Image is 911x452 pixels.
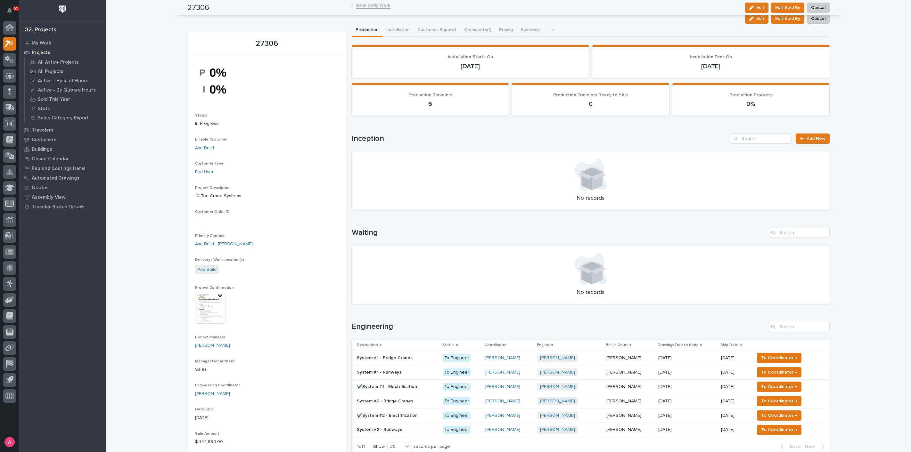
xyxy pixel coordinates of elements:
[195,217,339,223] p: -
[195,286,234,290] span: Project Confirmation
[195,415,339,421] p: [DATE]
[485,342,507,349] p: Coordinator
[19,48,106,57] a: Projects
[761,368,797,376] span: To Coordinator →
[19,144,106,154] a: Buildings
[32,127,53,133] p: Travelers
[32,50,50,56] p: Projects
[38,97,70,102] p: Sold This Year
[658,368,673,375] p: [DATE]
[606,397,643,404] p: [PERSON_NAME]
[757,353,801,363] button: To Coordinator →
[195,169,214,175] a: End User
[38,87,96,93] p: Active - By Quoted Hours
[721,370,749,375] p: [DATE]
[443,412,471,420] div: To Engineer
[32,166,86,172] p: Fab and Coatings Items
[690,55,732,59] span: Installation Ends On
[195,366,339,373] p: Sales
[24,27,56,34] div: 02. Projects
[442,342,455,349] p: Status
[25,58,106,67] a: All Active Projects
[414,24,460,37] button: Customer Support
[600,62,822,70] p: [DATE]
[485,427,520,432] a: [PERSON_NAME]
[757,367,801,377] button: To Coordinator →
[357,412,419,418] p: ✔️System #2 - Electrification
[357,368,403,375] p: System #1 - Runways
[802,444,830,449] button: Next
[352,365,830,379] tr: System #1 - RunwaysSystem #1 - Runways To Engineer[PERSON_NAME] [PERSON_NAME] [PERSON_NAME][PERSO...
[721,427,749,432] p: [DATE]
[195,138,228,141] span: Billable Customer
[8,8,16,18] div: Notifications55
[38,106,50,112] p: Stats
[25,104,106,113] a: Stats
[485,399,520,404] a: [PERSON_NAME]
[757,410,801,421] button: To Coordinator →
[198,266,217,273] a: Axe Build
[356,1,390,9] a: Back toMy Work
[195,359,235,363] span: Manager Department
[729,93,773,97] span: Production Progress
[769,228,830,238] input: Search
[761,412,797,419] span: To Coordinator →
[25,113,106,122] a: Sales Category Export
[553,93,628,97] span: Production Travelers Ready to Ship
[775,15,800,22] span: Edit Sold By
[3,435,16,449] button: users-avatar
[537,342,553,349] p: Engineer
[745,13,768,24] button: Edit
[761,354,797,362] span: To Coordinator →
[359,195,822,202] p: No records
[443,426,471,434] div: To Engineer
[19,202,106,212] a: Traveler Status Details
[721,413,749,418] p: [DATE]
[495,24,517,37] button: Pricing
[658,412,673,418] p: [DATE]
[352,423,830,437] tr: System #2 - RunwaysSystem #2 - Runways To Engineer[PERSON_NAME] [PERSON_NAME] [PERSON_NAME][PERSO...
[195,59,243,103] img: DVCTabDIynvnMye7DrAtEZj88ryU92SducL4mLVfEwA
[485,384,520,390] a: [PERSON_NAME]
[606,383,643,390] p: [PERSON_NAME]
[195,186,231,190] span: Project Description
[731,133,792,144] div: Search
[757,396,801,406] button: To Coordinator →
[408,93,452,97] span: Production Travelers
[540,413,575,418] a: [PERSON_NAME]
[32,40,51,46] p: My Work
[359,62,581,70] p: [DATE]
[32,185,49,191] p: Quotes
[448,55,493,59] span: Installation Starts On
[352,322,766,331] h1: Engineering
[776,444,802,449] button: Back
[658,354,673,361] p: [DATE]
[485,413,520,418] a: [PERSON_NAME]
[19,173,106,183] a: Automated Drawings
[443,397,471,405] div: To Engineer
[540,384,575,390] a: [PERSON_NAME]
[19,135,106,144] a: Customers
[195,193,339,199] p: 10 Ton Crane Systems
[757,382,801,392] button: To Coordinator →
[38,115,89,121] p: Sales Category Export
[19,125,106,135] a: Travelers
[720,342,739,349] p: Ship Date
[32,147,52,152] p: Buildings
[443,368,471,376] div: To Engineer
[769,322,830,332] input: Search
[32,204,85,210] p: Traveler Status Details
[195,432,219,436] span: Sale Amount
[761,383,797,391] span: To Coordinator →
[761,397,797,405] span: To Coordinator →
[352,351,830,365] tr: System #1 - Bridge CranesSystem #1 - Bridge Cranes To Engineer[PERSON_NAME] [PERSON_NAME] [PERSON...
[19,192,106,202] a: Assembly View
[195,439,339,445] p: $ 444,890.00
[540,355,575,361] a: [PERSON_NAME]
[721,355,749,361] p: [DATE]
[517,24,544,37] button: Schedule
[807,13,830,24] button: Cancel
[373,444,385,449] p: Show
